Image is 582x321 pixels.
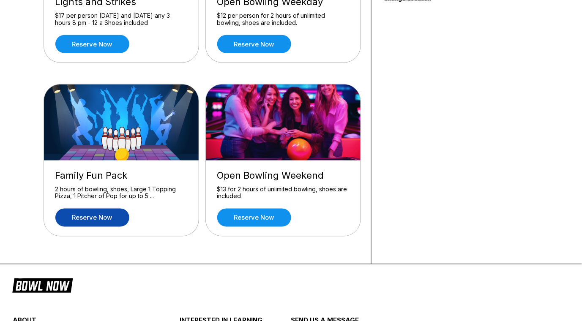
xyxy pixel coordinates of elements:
[217,170,349,181] div: Open Bowling Weekend
[55,35,129,53] a: Reserve now
[55,12,187,27] div: $17 per person [DATE] and [DATE] any 3 hours 8 pm - 12 a Shoes included
[206,84,361,160] img: Open Bowling Weekend
[55,209,129,227] a: Reserve now
[217,12,349,27] div: $12 per person for 2 hours of unlimited bowling, shoes are included.
[55,185,187,200] div: 2 hours of bowling, shoes, Large 1 Topping Pizza, 1 Pitcher of Pop for up to 5 ...
[217,35,291,53] a: Reserve now
[217,209,291,227] a: Reserve now
[44,84,199,160] img: Family Fun Pack
[55,170,187,181] div: Family Fun Pack
[217,185,349,200] div: $13 for 2 hours of unlimited bowling, shoes are included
